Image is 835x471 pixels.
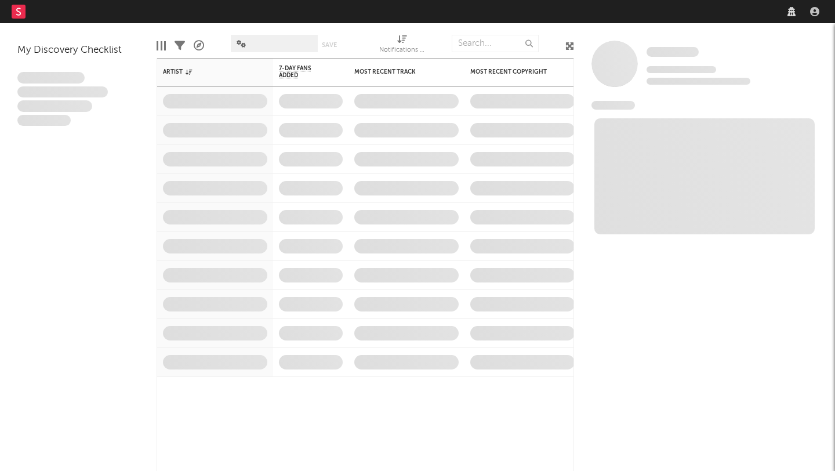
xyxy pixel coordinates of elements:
[452,35,539,52] input: Search...
[647,66,716,73] span: Tracking Since: [DATE]
[354,68,441,75] div: Most Recent Track
[647,47,699,57] span: Some Artist
[157,29,166,63] div: Edit Columns
[379,44,426,57] div: Notifications (Artist)
[647,78,750,85] span: 0 fans last week
[163,68,250,75] div: Artist
[17,44,139,57] div: My Discovery Checklist
[17,72,85,84] span: Lorem ipsum dolor
[379,29,426,63] div: Notifications (Artist)
[194,29,204,63] div: A&R Pipeline
[175,29,185,63] div: Filters
[279,65,325,79] span: 7-Day Fans Added
[322,42,337,48] button: Save
[647,46,699,58] a: Some Artist
[17,86,108,98] span: Integer aliquet in purus et
[591,101,635,110] span: News Feed
[470,68,557,75] div: Most Recent Copyright
[17,115,71,126] span: Aliquam viverra
[17,100,92,112] span: Praesent ac interdum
